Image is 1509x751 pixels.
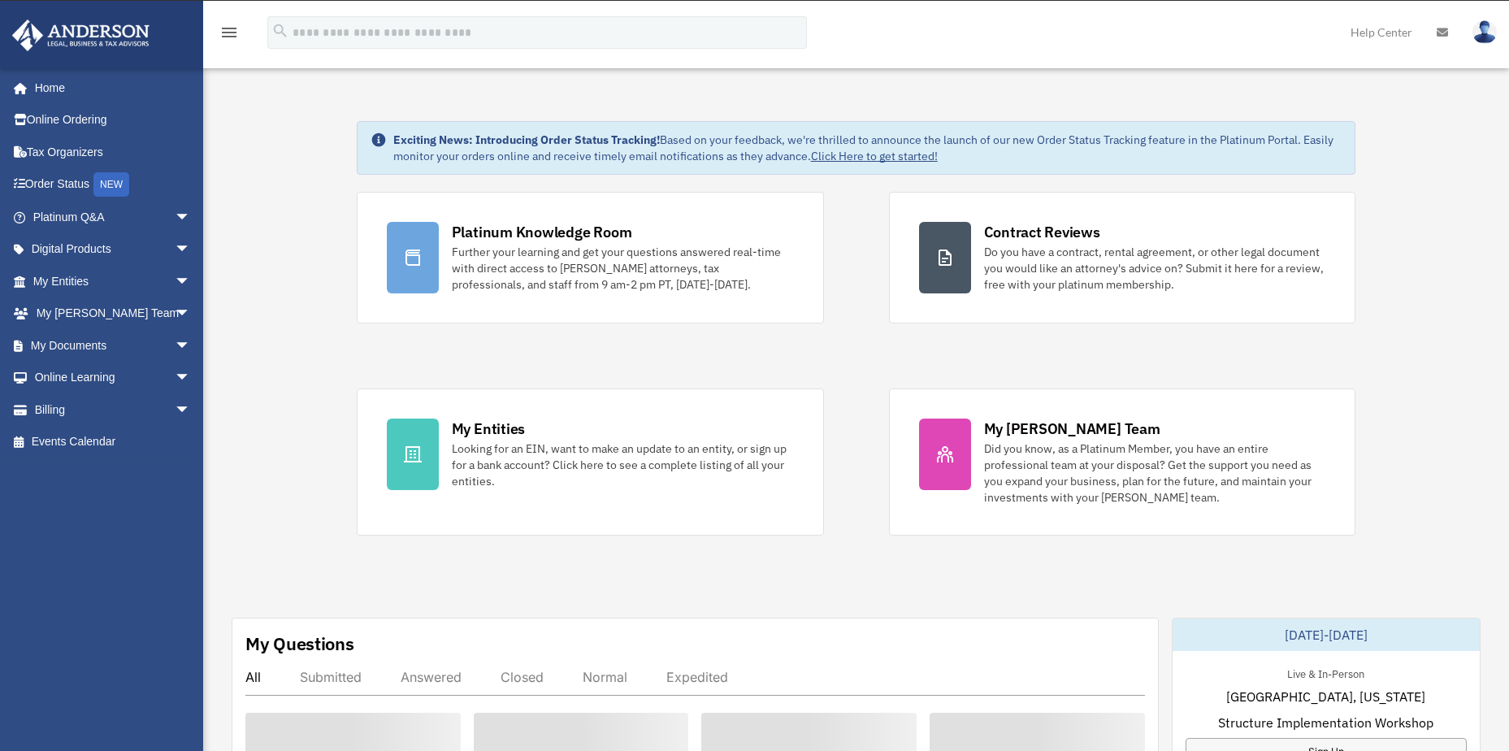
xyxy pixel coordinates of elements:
[175,233,207,267] span: arrow_drop_down
[175,393,207,427] span: arrow_drop_down
[1274,664,1377,681] div: Live & In-Person
[393,132,660,147] strong: Exciting News: Introducing Order Status Tracking!
[11,233,215,266] a: Digital Productsarrow_drop_down
[666,669,728,685] div: Expedited
[1218,713,1433,732] span: Structure Implementation Workshop
[11,104,215,137] a: Online Ordering
[984,441,1326,506] div: Did you know, as a Platinum Member, you have an entire professional team at your disposal? Get th...
[984,222,1100,242] div: Contract Reviews
[11,201,215,233] a: Platinum Q&Aarrow_drop_down
[401,669,462,685] div: Answered
[11,136,215,168] a: Tax Organizers
[452,244,794,293] div: Further your learning and get your questions answered real-time with direct access to [PERSON_NAM...
[11,72,207,104] a: Home
[1173,619,1480,651] div: [DATE]-[DATE]
[452,419,525,439] div: My Entities
[11,426,215,458] a: Events Calendar
[452,222,632,242] div: Platinum Knowledge Room
[245,669,261,685] div: All
[11,168,215,202] a: Order StatusNEW
[175,265,207,298] span: arrow_drop_down
[811,149,938,163] a: Click Here to get started!
[219,28,239,42] a: menu
[357,389,824,536] a: My Entities Looking for an EIN, want to make an update to an entity, or sign up for a bank accoun...
[501,669,544,685] div: Closed
[889,192,1356,323] a: Contract Reviews Do you have a contract, rental agreement, or other legal document you would like...
[245,632,354,656] div: My Questions
[11,297,215,330] a: My [PERSON_NAME] Teamarrow_drop_down
[452,441,794,489] div: Looking for an EIN, want to make an update to an entity, or sign up for a bank account? Click her...
[93,172,129,197] div: NEW
[11,329,215,362] a: My Documentsarrow_drop_down
[1226,687,1425,706] span: [GEOGRAPHIC_DATA], [US_STATE]
[889,389,1356,536] a: My [PERSON_NAME] Team Did you know, as a Platinum Member, you have an entire professional team at...
[175,362,207,395] span: arrow_drop_down
[175,297,207,331] span: arrow_drop_down
[175,329,207,362] span: arrow_drop_down
[1472,20,1497,44] img: User Pic
[300,669,362,685] div: Submitted
[271,22,289,40] i: search
[11,265,215,297] a: My Entitiesarrow_drop_down
[7,20,154,51] img: Anderson Advisors Platinum Portal
[11,362,215,394] a: Online Learningarrow_drop_down
[175,201,207,234] span: arrow_drop_down
[583,669,627,685] div: Normal
[984,244,1326,293] div: Do you have a contract, rental agreement, or other legal document you would like an attorney's ad...
[11,393,215,426] a: Billingarrow_drop_down
[357,192,824,323] a: Platinum Knowledge Room Further your learning and get your questions answered real-time with dire...
[219,23,239,42] i: menu
[984,419,1160,439] div: My [PERSON_NAME] Team
[393,132,1342,164] div: Based on your feedback, we're thrilled to announce the launch of our new Order Status Tracking fe...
